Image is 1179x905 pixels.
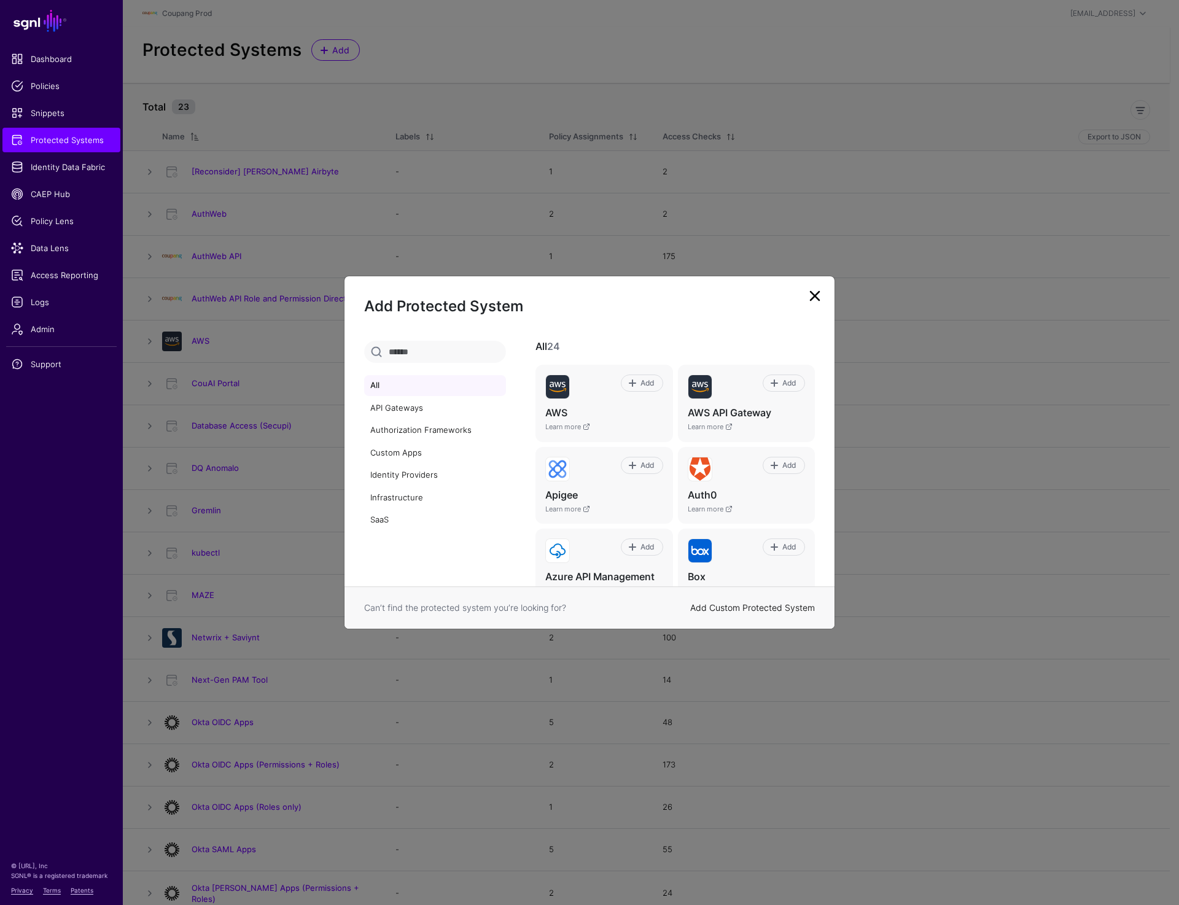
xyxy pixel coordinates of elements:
[364,420,506,441] a: Authorization Frameworks
[546,539,569,562] img: svg+xml;base64,PHN2ZyB3aWR0aD0iNjQiIGhlaWdodD0iNjQiIHZpZXdCb3g9IjAgMCA2NCA2NCIgZmlsbD0ibm9uZSIgeG...
[688,406,805,419] h4: AWS API Gateway
[639,542,655,553] span: Add
[364,487,506,508] a: Infrastructure
[688,489,805,502] h4: Auth0
[688,539,712,562] img: svg+xml;base64,PHN2ZyB3aWR0aD0iNjQiIGhlaWdodD0iNjQiIHZpZXdCb3g9IjAgMCA2NCA2NCIgZmlsbD0ibm9uZSIgeG...
[688,457,712,481] img: svg+xml;base64,PHN2ZyB3aWR0aD0iMTE2IiBoZWlnaHQ9IjEyOSIgdmlld0JveD0iMCAwIDExNiAxMjkiIGZpbGw9Im5vbm...
[546,375,569,398] img: svg+xml;base64,PHN2ZyB3aWR0aD0iNjQiIGhlaWdodD0iNjQiIHZpZXdCb3g9IjAgMCA2NCA2NCIgZmlsbD0ibm9uZSIgeG...
[545,489,663,502] h4: Apigee
[364,375,506,396] a: All
[763,457,805,474] a: Add
[621,457,663,474] a: Add
[547,340,560,352] span: 24
[780,542,797,553] span: Add
[546,457,569,481] img: svg+xml;base64,PHN2ZyB3aWR0aD0iNjQiIGhlaWdodD0iNjQiIHZpZXdCb3g9IjAgMCA2NCA2NCIgZmlsbD0ibm9uZSIgeG...
[364,296,815,317] h2: Add Protected System
[690,602,815,613] a: Add Custom Protected System
[688,375,712,398] img: svg+xml;base64,PHN2ZyB3aWR0aD0iNjQiIGhlaWdodD0iNjQiIHZpZXdCb3g9IjAgMCA2NCA2NCIgZmlsbD0ibm9uZSIgeG...
[621,538,663,556] a: Add
[621,375,663,392] a: Add
[364,602,566,613] span: Can’t find the protected system you’re looking for?
[545,422,590,431] a: Learn more
[545,406,663,419] h4: AWS
[688,505,733,513] a: Learn more
[639,460,655,471] span: Add
[763,538,805,556] a: Add
[688,422,733,431] a: Learn more
[780,460,797,471] span: Add
[545,570,663,583] h4: Azure API Management
[545,586,590,595] a: Learn more
[763,375,805,392] a: Add
[364,510,506,530] a: SaaS
[364,398,506,419] a: API Gateways
[688,570,805,583] h4: Box
[535,341,815,352] h3: All
[364,443,506,464] a: Custom Apps
[545,505,590,513] a: Learn more
[364,465,506,486] a: Identity Providers
[639,378,655,389] span: Add
[780,378,797,389] span: Add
